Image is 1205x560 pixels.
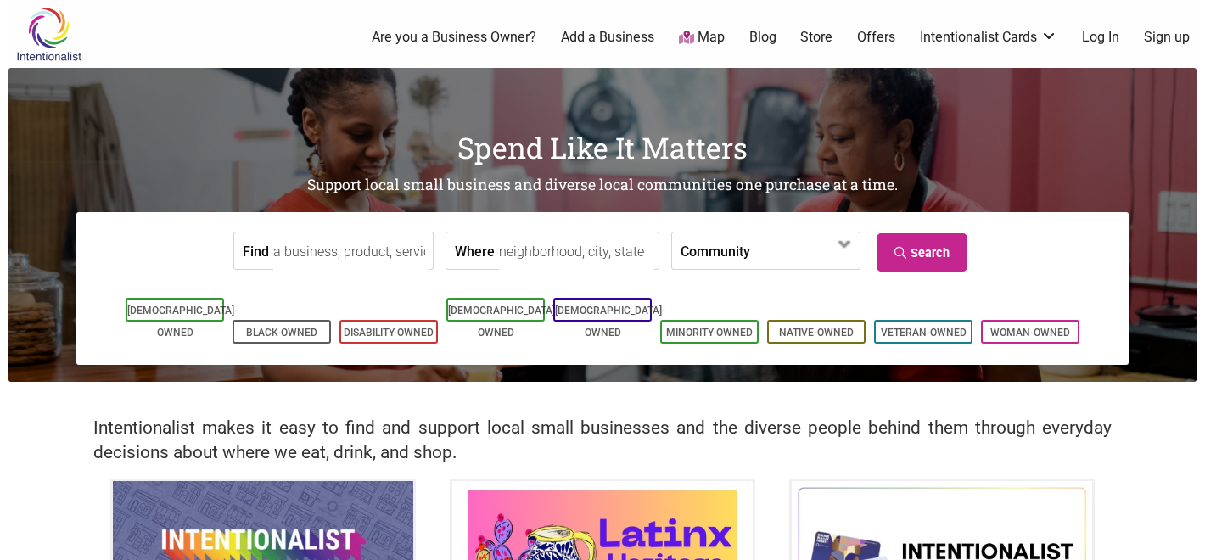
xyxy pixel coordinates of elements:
[1144,28,1190,47] a: Sign up
[920,28,1057,47] a: Intentionalist Cards
[8,175,1197,196] h2: Support local small business and diverse local communities one purchase at a time.
[800,28,832,47] a: Store
[8,7,89,62] img: Intentionalist
[1082,28,1119,47] a: Log In
[344,327,434,339] a: Disability-Owned
[779,327,854,339] a: Native-Owned
[666,327,753,339] a: Minority-Owned
[246,327,317,339] a: Black-Owned
[857,28,895,47] a: Offers
[561,28,654,47] a: Add a Business
[681,232,750,269] label: Community
[243,232,269,269] label: Find
[499,232,654,271] input: neighborhood, city, state
[990,327,1070,339] a: Woman-Owned
[881,327,967,339] a: Veteran-Owned
[455,232,495,269] label: Where
[749,28,776,47] a: Blog
[448,305,558,339] a: [DEMOGRAPHIC_DATA]-Owned
[555,305,665,339] a: [DEMOGRAPHIC_DATA]-Owned
[93,416,1112,465] h2: Intentionalist makes it easy to find and support local small businesses and the diverse people be...
[127,305,238,339] a: [DEMOGRAPHIC_DATA]-Owned
[273,232,429,271] input: a business, product, service
[679,28,725,48] a: Map
[877,233,967,272] a: Search
[8,127,1197,168] h1: Spend Like It Matters
[372,28,536,47] a: Are you a Business Owner?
